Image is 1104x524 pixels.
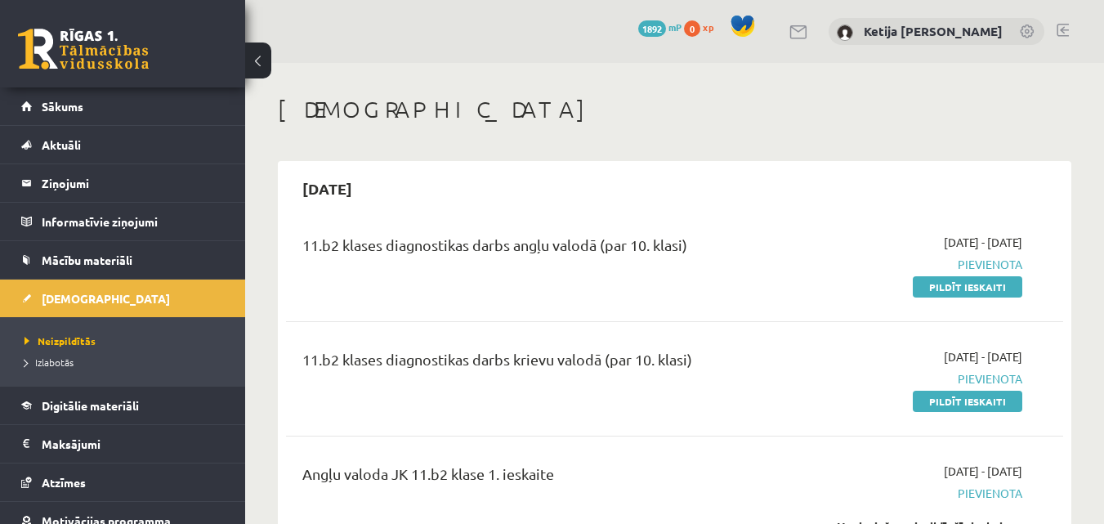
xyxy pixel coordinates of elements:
h2: [DATE] [286,169,369,208]
a: Izlabotās [25,355,229,369]
span: xp [703,20,713,34]
a: Mācību materiāli [21,241,225,279]
div: Angļu valoda JK 11.b2 klase 1. ieskaite [302,463,774,493]
span: Pievienota [798,256,1022,273]
a: [DEMOGRAPHIC_DATA] [21,280,225,317]
span: [DATE] - [DATE] [944,463,1022,480]
img: Ketija Nikola Kmeta [837,25,853,41]
a: Atzīmes [21,464,225,501]
span: Izlabotās [25,356,74,369]
a: Informatīvie ziņojumi [21,203,225,240]
legend: Ziņojumi [42,164,225,202]
span: [DATE] - [DATE] [944,348,1022,365]
span: [DEMOGRAPHIC_DATA] [42,291,170,306]
span: Pievienota [798,485,1022,502]
span: 1892 [638,20,666,37]
a: 0 xp [684,20,722,34]
a: Pildīt ieskaiti [913,391,1022,412]
span: mP [668,20,682,34]
a: Digitālie materiāli [21,387,225,424]
div: 11.b2 klases diagnostikas darbs angļu valodā (par 10. klasi) [302,234,774,264]
a: Maksājumi [21,425,225,463]
span: Sākums [42,99,83,114]
span: Aktuāli [42,137,81,152]
a: Sākums [21,87,225,125]
a: Aktuāli [21,126,225,163]
span: Digitālie materiāli [42,398,139,413]
legend: Maksājumi [42,425,225,463]
legend: Informatīvie ziņojumi [42,203,225,240]
a: Rīgas 1. Tālmācības vidusskola [18,29,149,69]
span: Atzīmes [42,475,86,490]
h1: [DEMOGRAPHIC_DATA] [278,96,1071,123]
span: Neizpildītās [25,334,96,347]
a: 1892 mP [638,20,682,34]
a: Neizpildītās [25,334,229,348]
span: Pievienota [798,370,1022,387]
a: Pildīt ieskaiti [913,276,1022,298]
span: [DATE] - [DATE] [944,234,1022,251]
a: Ketija [PERSON_NAME] [864,23,1003,39]
a: Ziņojumi [21,164,225,202]
div: 11.b2 klases diagnostikas darbs krievu valodā (par 10. klasi) [302,348,774,378]
span: 0 [684,20,700,37]
span: Mācību materiāli [42,253,132,267]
